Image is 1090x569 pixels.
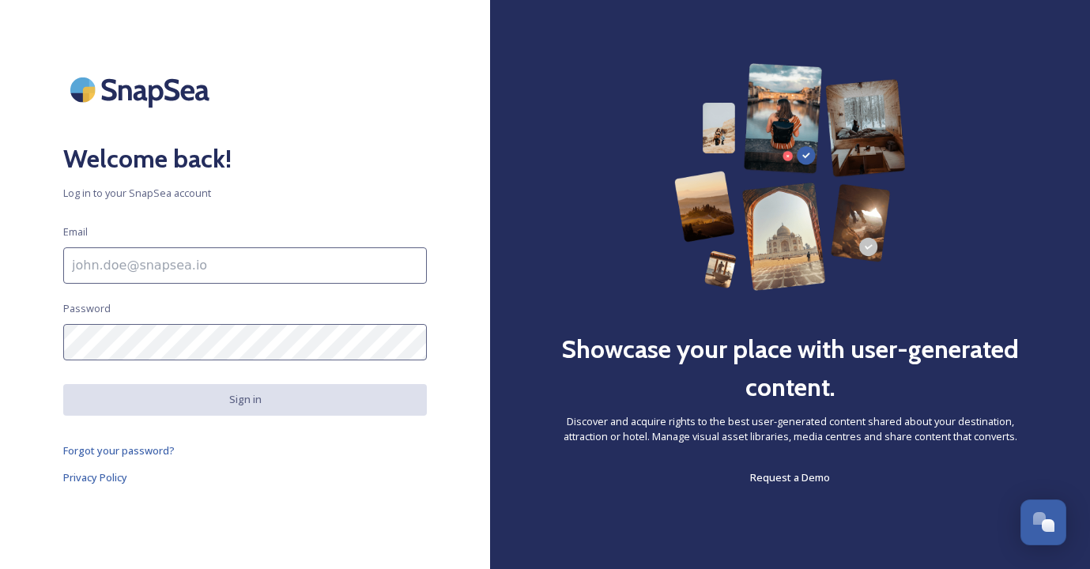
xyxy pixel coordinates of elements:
[63,140,427,178] h2: Welcome back!
[63,468,427,487] a: Privacy Policy
[1020,499,1066,545] button: Open Chat
[63,224,88,239] span: Email
[63,470,127,484] span: Privacy Policy
[750,470,830,484] span: Request a Demo
[63,186,427,201] span: Log in to your SnapSea account
[674,63,907,291] img: 63b42ca75bacad526042e722_Group%20154-p-800.png
[63,247,427,284] input: john.doe@snapsea.io
[63,63,221,116] img: SnapSea Logo
[63,301,111,316] span: Password
[63,441,427,460] a: Forgot your password?
[63,443,175,458] span: Forgot your password?
[553,330,1027,406] h2: Showcase your place with user-generated content.
[553,414,1027,444] span: Discover and acquire rights to the best user-generated content shared about your destination, att...
[750,468,830,487] a: Request a Demo
[63,384,427,415] button: Sign in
